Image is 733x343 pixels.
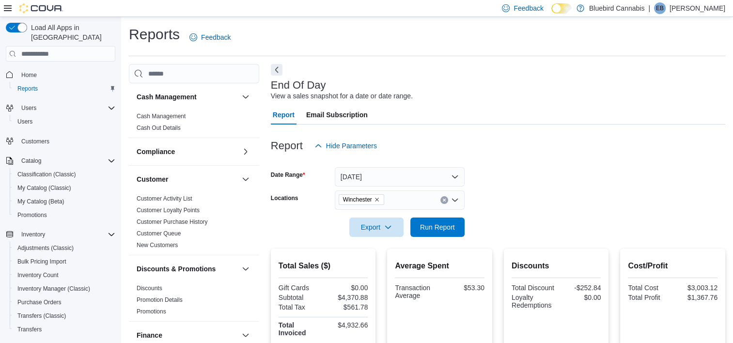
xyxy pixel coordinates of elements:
span: Reports [17,85,38,93]
div: $0.00 [558,294,601,301]
button: My Catalog (Beta) [10,195,119,208]
a: Purchase Orders [14,296,65,308]
div: -$252.84 [558,284,601,292]
span: Users [14,116,115,127]
button: [DATE] [335,167,465,187]
a: Customer Loyalty Points [137,207,200,214]
span: Catalog [17,155,115,167]
h2: Discounts [512,260,601,272]
span: Run Report [420,222,455,232]
span: Cash Management [137,112,186,120]
button: My Catalog (Classic) [10,181,119,195]
div: Transaction Average [395,284,437,299]
div: $4,932.66 [325,321,368,329]
button: Users [10,115,119,128]
p: | [648,2,650,14]
div: Total Profit [628,294,671,301]
span: Transfers [14,324,115,335]
a: Home [17,69,41,81]
span: My Catalog (Beta) [14,196,115,207]
div: $53.30 [442,284,484,292]
button: Transfers (Classic) [10,309,119,323]
input: Dark Mode [551,3,572,14]
span: My Catalog (Beta) [17,198,64,205]
div: Gift Cards [279,284,321,292]
div: Total Discount [512,284,554,292]
span: Promotions [137,308,166,315]
button: Discounts & Promotions [240,263,251,275]
div: $561.78 [325,303,368,311]
span: Users [17,118,32,125]
a: Customer Queue [137,230,181,237]
p: Bluebird Cannabis [589,2,644,14]
span: Customers [21,138,49,145]
h2: Average Spent [395,260,484,272]
div: Cash Management [129,110,259,138]
span: My Catalog (Classic) [17,184,71,192]
span: Transfers [17,326,42,333]
div: Subtotal [279,294,321,301]
button: Bulk Pricing Import [10,255,119,268]
a: Users [14,116,36,127]
button: Classification (Classic) [10,168,119,181]
span: Bulk Pricing Import [14,256,115,267]
span: Email Subscription [306,105,368,125]
span: Cash Out Details [137,124,181,132]
span: Adjustments (Classic) [17,244,74,252]
div: $0.00 [325,284,368,292]
button: Purchase Orders [10,296,119,309]
span: Classification (Classic) [14,169,115,180]
button: Cash Management [137,92,238,102]
span: Home [17,68,115,80]
a: Transfers (Classic) [14,310,70,322]
a: Promotions [14,209,51,221]
span: Customers [17,135,115,147]
a: New Customers [137,242,178,249]
span: Inventory Manager (Classic) [17,285,90,293]
button: Run Report [410,218,465,237]
a: Reports [14,83,42,94]
span: Promotion Details [137,296,183,304]
h3: Finance [137,330,162,340]
span: My Catalog (Classic) [14,182,115,194]
a: Transfers [14,324,46,335]
span: Hide Parameters [326,141,377,151]
span: Purchase Orders [14,296,115,308]
span: Home [21,71,37,79]
div: Discounts & Promotions [129,282,259,321]
h3: Discounts & Promotions [137,264,216,274]
button: Hide Parameters [311,136,381,156]
div: Loyalty Redemptions [512,294,554,309]
span: Classification (Classic) [17,171,76,178]
button: Customer [240,173,251,185]
span: Adjustments (Classic) [14,242,115,254]
span: Customer Activity List [137,195,192,203]
button: Export [349,218,404,237]
a: Promotion Details [137,296,183,303]
span: Report [273,105,295,125]
span: Customer Purchase History [137,218,208,226]
button: Clear input [440,196,448,204]
p: [PERSON_NAME] [670,2,725,14]
a: Promotions [137,308,166,315]
a: Customers [17,136,53,147]
span: Users [21,104,36,112]
button: Customer [137,174,238,184]
span: Purchase Orders [17,298,62,306]
button: Customers [2,134,119,148]
span: Winchester [343,195,372,204]
a: Discounts [137,285,162,292]
span: Inventory Count [17,271,59,279]
button: Compliance [137,147,238,156]
button: Finance [240,329,251,341]
span: Customer Queue [137,230,181,237]
button: Remove Winchester from selection in this group [374,197,380,203]
h3: Report [271,140,303,152]
label: Date Range [271,171,305,179]
span: Load All Apps in [GEOGRAPHIC_DATA] [27,23,115,42]
a: My Catalog (Classic) [14,182,75,194]
button: Reports [10,82,119,95]
a: Inventory Count [14,269,62,281]
h2: Cost/Profit [628,260,717,272]
span: Inventory [21,231,45,238]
